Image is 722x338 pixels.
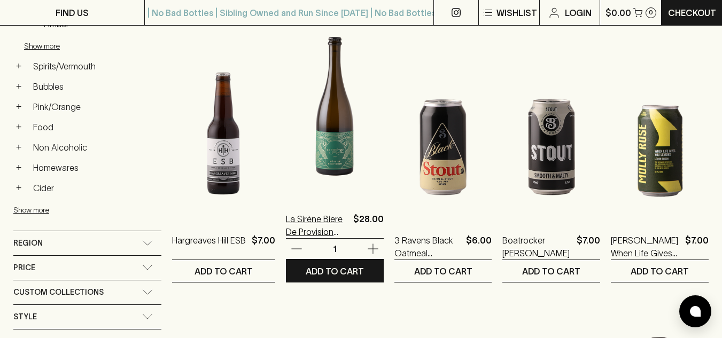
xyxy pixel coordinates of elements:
p: Login [565,6,592,19]
p: $6.00 [466,234,492,260]
p: Checkout [668,6,716,19]
a: 3 Ravens Black Oatmeal [PERSON_NAME] [394,234,462,260]
img: Boatrocker Stout [502,31,600,218]
button: + [13,162,24,173]
button: + [13,61,24,72]
p: $7.00 [577,234,600,260]
p: ADD TO CART [414,265,472,278]
a: Food [28,118,161,136]
a: Cider [28,179,161,197]
button: + [13,183,24,193]
img: Molly Rose When Life Gives You Lemons [611,31,709,218]
img: Hargreaves Hill ESB [172,31,275,218]
p: ADD TO CART [306,265,364,278]
a: Bubbles [28,77,161,96]
p: ADD TO CART [522,265,580,278]
p: $28.00 [353,213,384,238]
span: Style [13,310,37,324]
button: Show more [13,199,153,221]
div: Price [13,256,161,280]
img: 3 Ravens Black Oatmeal Stout [394,31,492,218]
p: FIND US [56,6,89,19]
button: ADD TO CART [611,260,709,282]
a: Pink/Orange [28,98,161,116]
button: + [13,142,24,153]
p: 1 [322,243,347,255]
button: ADD TO CART [502,260,600,282]
p: $7.00 [685,234,709,260]
a: La Sirène Biere De Provision Wild Ale [286,213,349,238]
button: + [13,81,24,92]
button: ADD TO CART [394,260,492,282]
button: ADD TO CART [172,260,275,282]
a: [PERSON_NAME] When Life Gives You Lemons [611,234,681,260]
img: bubble-icon [690,306,701,317]
span: Price [13,261,35,274]
a: Homewares [28,159,161,177]
span: Region [13,237,43,250]
p: $7.00 [252,234,275,260]
p: ADD TO CART [195,265,253,278]
a: Non Alcoholic [28,138,161,156]
a: Hargreaves Hill ESB [172,234,246,260]
a: Spirits/Vermouth [28,57,161,75]
div: Custom Collections [13,280,161,304]
img: La Sirène Biere De Provision Wild Ale [286,10,384,196]
button: + [13,101,24,112]
p: ADD TO CART [631,265,689,278]
p: $0.00 [605,6,631,19]
button: Show more [24,35,164,57]
span: Custom Collections [13,286,104,299]
a: Boatrocker [PERSON_NAME] [502,234,572,260]
p: Wishlist [496,6,537,19]
div: Style [13,305,161,329]
button: + [13,122,24,132]
div: Region [13,231,161,255]
button: ADD TO CART [286,260,384,282]
p: 0 [649,10,653,15]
